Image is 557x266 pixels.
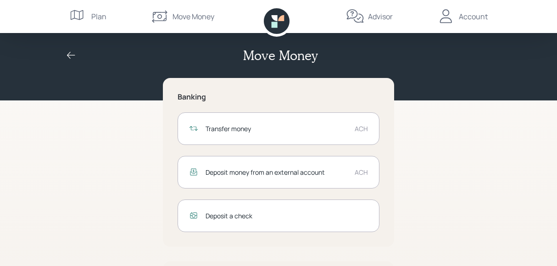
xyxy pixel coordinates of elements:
[355,124,368,133] div: ACH
[206,211,368,221] div: Deposit a check
[178,93,379,101] h5: Banking
[355,167,368,177] div: ACH
[459,11,488,22] div: Account
[206,124,347,133] div: Transfer money
[206,167,347,177] div: Deposit money from an external account
[243,48,317,63] h2: Move Money
[173,11,214,22] div: Move Money
[91,11,106,22] div: Plan
[368,11,393,22] div: Advisor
